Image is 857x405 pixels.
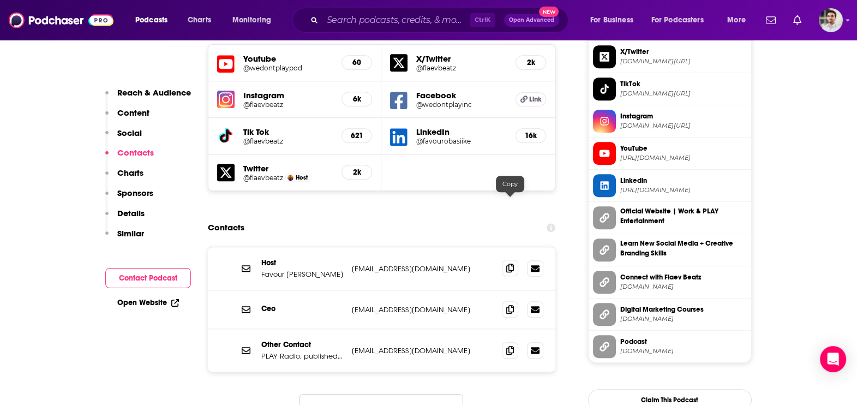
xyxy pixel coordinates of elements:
p: Charts [117,168,143,178]
span: For Podcasters [651,13,704,28]
a: Connect with Flaev Beatz[DOMAIN_NAME] [593,271,747,294]
p: Social [117,128,142,138]
button: Show profile menu [819,8,843,32]
span: Host [296,174,308,181]
span: Podcast [620,337,747,347]
h5: LinkedIn [416,127,507,137]
button: Content [105,108,149,128]
p: Favour [PERSON_NAME] [261,270,343,279]
button: open menu [720,11,759,29]
span: wedontplaypodcast.com [620,347,747,355]
a: @flaevbeatz [243,174,283,182]
h5: 6k [351,94,363,104]
button: Reach & Audience [105,87,191,108]
a: @flaevbeatz [243,137,333,145]
span: Open Advanced [509,17,554,23]
a: Digital Marketing Courses[DOMAIN_NAME] [593,303,747,326]
div: Open Intercom Messenger [820,346,846,372]
a: Link [516,92,546,106]
button: Details [105,208,145,228]
p: Reach & Audience [117,87,191,98]
a: Charts [181,11,218,29]
p: Other Contact [261,340,343,349]
p: Details [117,208,145,218]
button: Charts [105,168,143,188]
span: workandplayentertainment.thinkific.com [620,259,747,260]
button: Contacts [105,147,154,168]
button: Open AdvancedNew [504,14,559,27]
button: open menu [225,11,285,29]
span: tiktok.com/@flaevbeatz [620,90,747,98]
a: @flaevbeatz [243,100,333,109]
button: open menu [583,11,647,29]
span: linktr.ee [620,283,747,291]
span: For Business [590,13,633,28]
p: Ceo [261,304,343,313]
a: TikTok[DOMAIN_NAME][URL] [593,78,747,100]
input: Search podcasts, credits, & more... [322,11,470,29]
span: Digital Marketing Courses [620,305,747,314]
img: Podchaser - Follow, Share and Rate Podcasts [9,10,113,31]
h5: Facebook [416,90,507,100]
span: Connect with Flaev Beatz [620,272,747,282]
span: Instagram [620,111,747,121]
button: Contact Podcast [105,268,191,288]
span: New [539,7,559,17]
span: https://www.linkedin.com/in/favourobasiike [620,186,747,194]
h5: @wedontplayinc [416,100,507,109]
img: iconImage [217,91,235,108]
a: YouTube[URL][DOMAIN_NAME] [593,142,747,165]
p: Content [117,108,149,118]
span: Charts [188,13,211,28]
button: open menu [644,11,720,29]
span: Linkedin [620,176,747,186]
h5: Instagram [243,90,333,100]
span: More [727,13,746,28]
a: Learn New Social Media + Creative Branding Skills[DOMAIN_NAME] [593,239,747,261]
span: https://www.youtube.com/@wedontplaypod [620,154,747,162]
h5: 16k [525,131,537,140]
div: Search podcasts, credits, & more... [303,8,579,33]
a: Official Website | Work & PLAY Entertainment[DOMAIN_NAME] [593,206,747,229]
span: Podcasts [135,13,167,28]
span: X/Twitter [620,47,747,57]
span: Official Website | Work & PLAY Entertainment [620,206,747,226]
div: Copy [496,176,524,192]
a: @favourobasiike [416,137,507,145]
p: [EMAIL_ADDRESS][DOMAIN_NAME] [352,305,494,314]
h5: Youtube [243,53,333,64]
h5: Tik Tok [243,127,333,137]
span: Link [529,95,542,104]
h5: @flaevbeatz [416,64,507,72]
p: [EMAIL_ADDRESS][DOMAIN_NAME] [352,346,494,355]
p: Host [261,258,343,267]
button: Sponsors [105,188,153,208]
span: playinc.online [620,227,747,228]
span: Logged in as sam_beutlerink [819,8,843,32]
h5: 621 [351,131,363,140]
span: instagram.com/flaevbeatz [620,122,747,130]
p: Contacts [117,147,154,158]
span: twitter.com/flaevbeatz [620,57,747,65]
p: Sponsors [117,188,153,198]
a: Open Website [117,298,179,307]
h2: Contacts [208,217,244,238]
span: TikTok [620,79,747,89]
h5: 60 [351,58,363,67]
a: Linkedin[URL][DOMAIN_NAME] [593,174,747,197]
h5: X/Twitter [416,53,507,64]
button: open menu [128,11,182,29]
a: @wedontplaypod [243,64,333,72]
a: Instagram[DOMAIN_NAME][URL] [593,110,747,133]
a: Show notifications dropdown [789,11,806,29]
h5: 2k [351,168,363,177]
span: Learn New Social Media + Creative Branding Skills [620,239,747,258]
a: Flaev Beatz [287,175,293,181]
button: Social [105,128,142,148]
